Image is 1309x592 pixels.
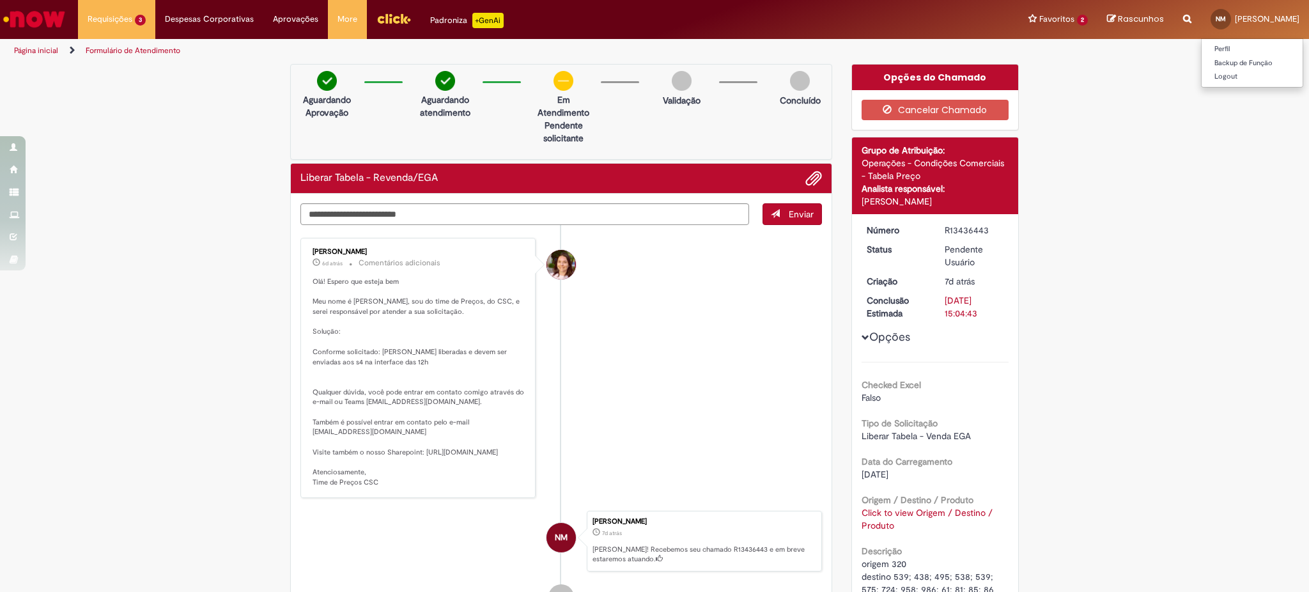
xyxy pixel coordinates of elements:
dt: Conclusão Estimada [857,294,936,320]
img: ServiceNow [1,6,67,32]
p: Pendente solicitante [532,119,594,144]
li: Nicolle Gonzaga Martins [300,511,822,572]
img: click_logo_yellow_360x200.png [376,9,411,28]
span: More [337,13,357,26]
p: Aguardando Aprovação [296,93,358,119]
textarea: Digite sua mensagem aqui... [300,203,749,225]
span: 7d atrás [602,529,622,537]
span: 6d atrás [322,260,343,267]
b: Tipo de Solicitação [862,417,938,429]
img: check-circle-green.png [435,71,455,91]
span: NM [1216,15,1226,23]
a: Perfil [1202,42,1303,56]
span: Falso [862,392,881,403]
div: Operações - Condições Comerciais - Tabela Preço [862,157,1009,182]
span: Requisições [88,13,132,26]
div: Analista responsável: [862,182,1009,195]
span: Enviar [789,208,814,220]
p: Em Atendimento [532,93,594,119]
button: Adicionar anexos [805,170,822,187]
div: [PERSON_NAME] [862,195,1009,208]
p: Olá! Espero que esteja bem Meu nome é [PERSON_NAME], sou do time de Preços, do CSC, e serei respo... [313,277,525,488]
dt: Número [857,224,936,237]
b: Origem / Destino / Produto [862,494,973,506]
time: 21/08/2025 14:04:40 [602,529,622,537]
small: Comentários adicionais [359,258,440,269]
img: check-circle-green.png [317,71,337,91]
b: Checked Excel [862,379,921,391]
p: Aguardando atendimento [414,93,476,119]
span: 2 [1077,15,1088,26]
span: 3 [135,15,146,26]
span: [DATE] [862,469,888,480]
span: [PERSON_NAME] [1235,13,1299,24]
img: img-circle-grey.png [790,71,810,91]
time: 21/08/2025 14:04:40 [945,276,975,287]
div: Pendente Usuário [945,243,1004,269]
div: [PERSON_NAME] [593,518,815,526]
div: Camila Maria Margutti [546,250,576,279]
ul: Trilhas de página [10,39,863,63]
b: Data do Carregamento [862,456,952,467]
a: Formulário de Atendimento [86,45,180,56]
a: Página inicial [14,45,58,56]
div: 21/08/2025 14:04:40 [945,275,1004,288]
a: Click to view Origem / Destino / Produto [862,507,993,531]
span: Despesas Corporativas [165,13,254,26]
span: NM [555,522,568,553]
button: Enviar [763,203,822,225]
p: +GenAi [472,13,504,28]
div: Opções do Chamado [852,65,1019,90]
p: Concluído [780,94,821,107]
button: Cancelar Chamado [862,100,1009,120]
div: [PERSON_NAME] [313,248,525,256]
span: Favoritos [1039,13,1074,26]
span: Aprovações [273,13,318,26]
img: img-circle-grey.png [672,71,692,91]
p: [PERSON_NAME]! Recebemos seu chamado R13436443 e em breve estaremos atuando. [593,545,815,565]
dt: Criação [857,275,936,288]
h2: Liberar Tabela - Revenda/EGA Histórico de tíquete [300,173,438,184]
span: Rascunhos [1118,13,1164,25]
p: Validação [663,94,701,107]
div: [DATE] 15:04:43 [945,294,1004,320]
time: 22/08/2025 09:42:04 [322,260,343,267]
div: R13436443 [945,224,1004,237]
div: Grupo de Atribuição: [862,144,1009,157]
a: Rascunhos [1107,13,1164,26]
dt: Status [857,243,936,256]
a: Backup de Função [1202,56,1303,70]
a: Logout [1202,70,1303,84]
span: Liberar Tabela - Venda EGA [862,430,971,442]
img: circle-minus.png [554,71,573,91]
b: Descrição [862,545,902,557]
div: Padroniza [430,13,504,28]
div: Nicolle Gonzaga Martins [546,523,576,552]
span: 7d atrás [945,276,975,287]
